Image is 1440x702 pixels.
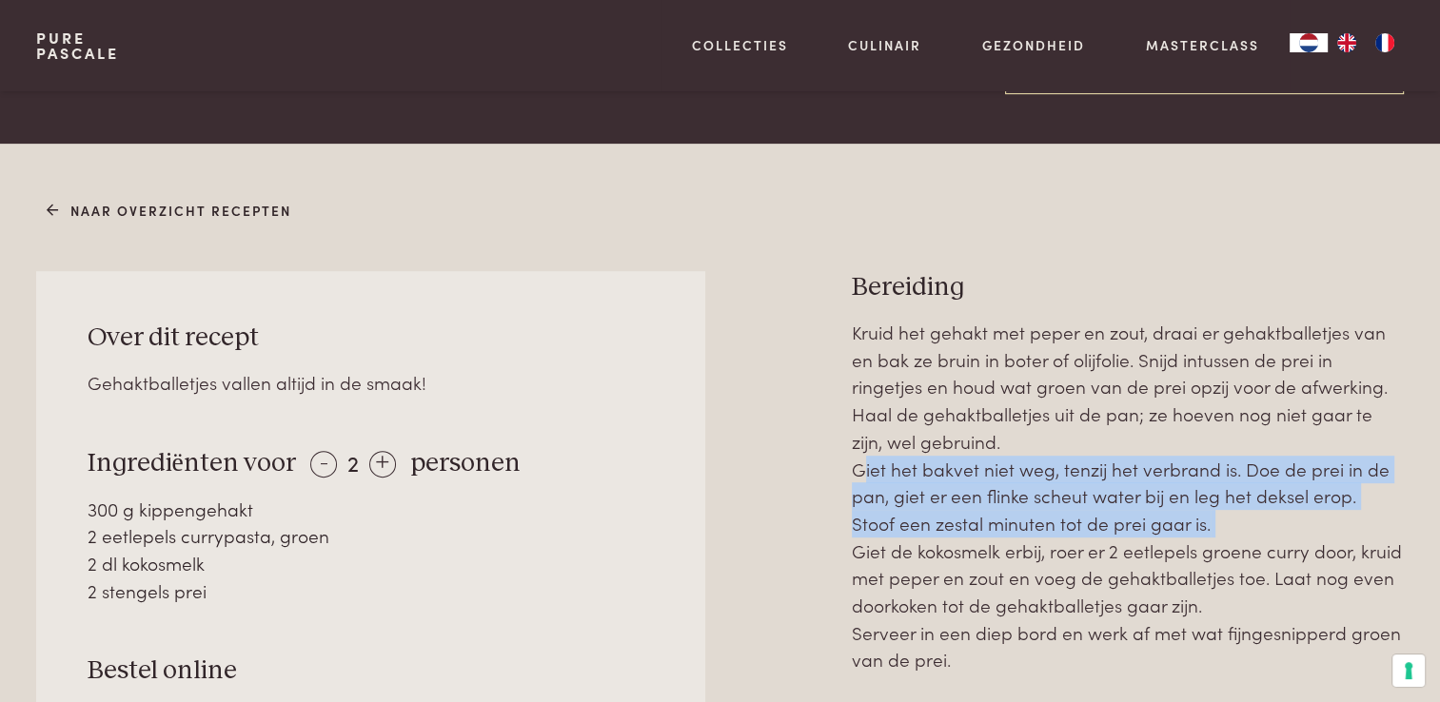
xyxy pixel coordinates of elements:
a: EN [1328,33,1366,52]
h3: Over dit recept [88,322,655,355]
div: 2 dl kokosmelk [88,550,655,577]
aside: Language selected: Nederlands [1290,33,1404,52]
div: 2 eetlepels currypasta, groen [88,522,655,550]
div: 2 stengels prei [88,577,655,605]
a: NL [1290,33,1328,52]
span: 2 [347,446,359,478]
a: Collecties [692,35,788,55]
div: Gehaktballetjes vallen altijd in de smaak! [88,369,655,397]
h3: Bereiding [852,271,1404,304]
a: Gezondheid [982,35,1085,55]
span: Ingrediënten voor [88,450,296,477]
div: Language [1290,33,1328,52]
h3: Bestel online [88,654,655,688]
a: PurePascale [36,30,119,61]
a: Culinair [848,35,921,55]
span: personen [410,450,521,477]
ul: Language list [1328,33,1404,52]
a: Masterclass [1146,35,1259,55]
button: Uw voorkeuren voor toestemming voor trackingtechnologieën [1392,654,1425,687]
p: Kruid het gehakt met peper en zout, draai er gehaktballetjes van en bak ze bruin in boter of olij... [852,319,1404,673]
div: 300 g kippengehakt [88,496,655,523]
a: Naar overzicht recepten [47,201,291,221]
div: - [310,451,337,478]
a: FR [1366,33,1404,52]
div: + [369,451,396,478]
